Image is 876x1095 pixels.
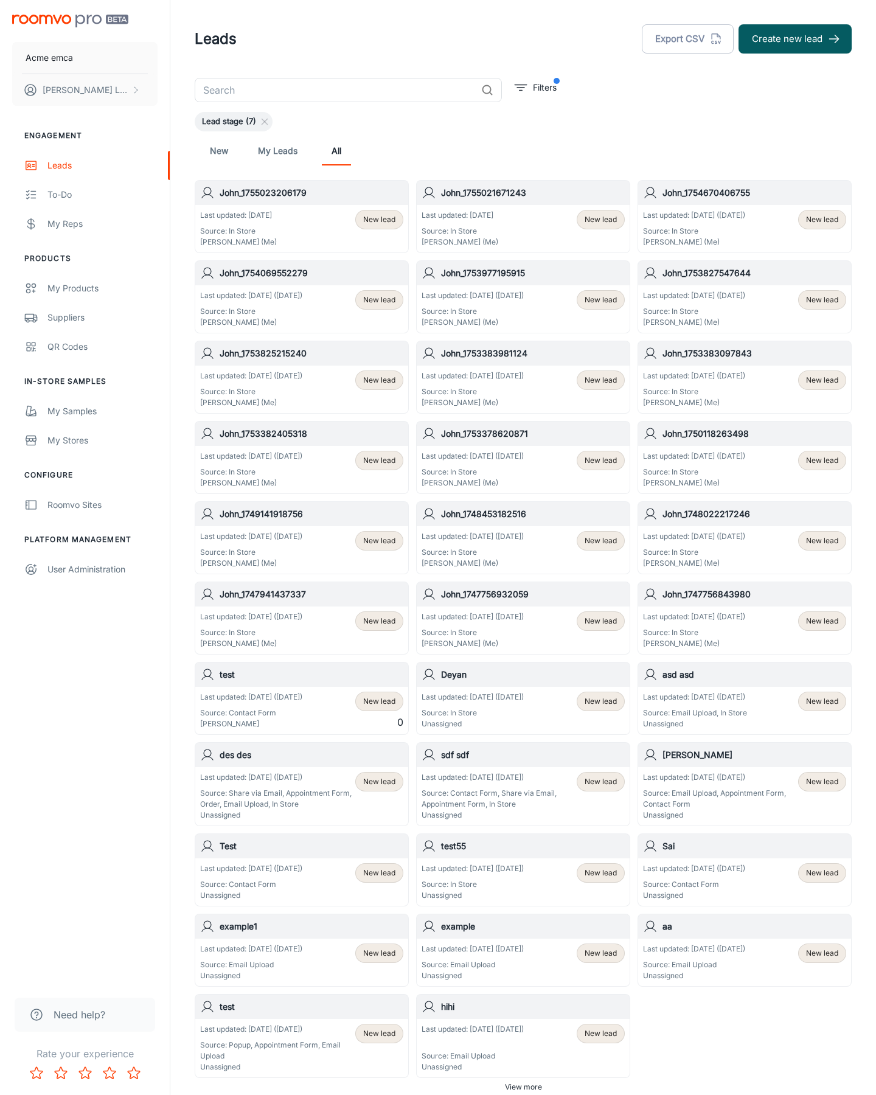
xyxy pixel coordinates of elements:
span: New lead [806,867,838,878]
p: Source: In Store [200,467,302,478]
a: aaLast updated: [DATE] ([DATE])Source: Email UploadUnassignedNew lead [638,914,852,987]
p: Source: Contact Form, Share via Email, Appointment Form, In Store [422,788,577,810]
p: Last updated: [DATE] ([DATE]) [422,772,577,783]
a: SaiLast updated: [DATE] ([DATE])Source: Contact FormUnassignedNew lead [638,833,852,906]
a: John_1749141918756Last updated: [DATE] ([DATE])Source: In Store[PERSON_NAME] (Me)New lead [195,501,409,574]
p: [PERSON_NAME] (Me) [422,317,524,328]
p: Source: In Store [643,226,745,237]
p: Last updated: [DATE] ([DATE]) [200,531,302,542]
h1: Leads [195,28,237,50]
p: [PERSON_NAME] (Me) [643,237,745,248]
p: [PERSON_NAME] (Me) [422,558,524,569]
button: Rate 4 star [97,1061,122,1085]
h6: John_1753383981124 [441,347,625,360]
span: New lead [585,1028,617,1039]
p: Last updated: [DATE] ([DATE]) [422,370,524,381]
h6: John_1753378620871 [441,427,625,440]
p: [PERSON_NAME] (Me) [643,478,745,488]
button: filter [512,78,560,97]
button: Rate 2 star [49,1061,73,1085]
p: Last updated: [DATE] ([DATE]) [643,290,745,301]
p: [PERSON_NAME] (Me) [200,237,277,248]
p: Unassigned [200,890,302,901]
p: Source: In Store [643,627,745,638]
input: Search [195,78,476,102]
p: Source: Email Upload, Appointment Form, Contact Form [643,788,798,810]
h6: John_1753825215240 [220,347,403,360]
div: Suppliers [47,311,158,324]
h6: example1 [220,920,403,933]
p: Unassigned [200,810,355,821]
p: Last updated: [DATE] ([DATE]) [422,1024,524,1035]
a: My Leads [258,136,297,165]
a: test55Last updated: [DATE] ([DATE])Source: In StoreUnassignedNew lead [416,833,630,906]
p: Source: In Store [422,226,498,237]
p: Source: In Store [200,306,302,317]
p: [PERSON_NAME] (Me) [422,397,524,408]
button: Rate 3 star [73,1061,97,1085]
button: Rate 1 star [24,1061,49,1085]
span: New lead [585,375,617,386]
a: des desLast updated: [DATE] ([DATE])Source: Share via Email, Appointment Form, Order, Email Uploa... [195,742,409,826]
p: Last updated: [DATE] ([DATE]) [200,370,302,381]
div: To-do [47,188,158,201]
span: New lead [363,294,395,305]
p: [PERSON_NAME] (Me) [200,317,302,328]
p: [PERSON_NAME] (Me) [422,638,524,649]
span: New lead [363,455,395,466]
span: New lead [585,948,617,959]
p: Source: In Store [643,547,745,558]
div: Lead stage (7) [195,112,273,131]
p: [PERSON_NAME] (Me) [200,397,302,408]
p: [PERSON_NAME] (Me) [200,478,302,488]
span: New lead [585,455,617,466]
p: Source: In Store [200,226,277,237]
span: New lead [363,616,395,627]
p: Last updated: [DATE] [200,210,277,221]
h6: John_1753383097843 [662,347,846,360]
h6: John_1755021671243 [441,186,625,200]
p: Source: Share via Email, Appointment Form, Order, Email Upload, In Store [200,788,355,810]
p: [PERSON_NAME] (Me) [643,558,745,569]
h6: sdf sdf [441,748,625,762]
span: New lead [585,776,617,787]
div: User Administration [47,563,158,576]
h6: John_1747756843980 [662,588,846,601]
p: Source: In Store [200,627,302,638]
p: Source: In Store [422,707,524,718]
p: [PERSON_NAME] [200,718,302,729]
a: asd asdLast updated: [DATE] ([DATE])Source: Email Upload, In StoreUnassignedNew lead [638,662,852,735]
a: John_1747756932059Last updated: [DATE] ([DATE])Source: In Store[PERSON_NAME] (Me)New lead [416,582,630,655]
p: Source: Contact Form [200,879,302,890]
p: Source: In Store [422,879,524,890]
p: Last updated: [DATE] ([DATE]) [643,863,745,874]
span: Need help? [54,1007,105,1022]
span: New lead [585,867,617,878]
p: Last updated: [DATE] ([DATE]) [643,772,798,783]
p: Source: Contact Form [200,707,302,718]
span: New lead [806,535,838,546]
a: John_1753383981124Last updated: [DATE] ([DATE])Source: In Store[PERSON_NAME] (Me)New lead [416,341,630,414]
h6: des des [220,748,403,762]
p: Last updated: [DATE] ([DATE]) [200,863,302,874]
p: [PERSON_NAME] (Me) [643,317,745,328]
button: Export CSV [642,24,734,54]
span: View more [505,1082,542,1093]
p: Last updated: [DATE] ([DATE]) [422,944,524,954]
p: Last updated: [DATE] ([DATE]) [643,944,745,954]
div: My Products [47,282,158,295]
p: Last updated: [DATE] ([DATE]) [422,451,524,462]
p: Acme emca [26,51,73,64]
p: [PERSON_NAME] Leaptools [43,83,128,97]
a: John_1753382405318Last updated: [DATE] ([DATE])Source: In Store[PERSON_NAME] (Me)New lead [195,421,409,494]
span: New lead [806,616,838,627]
a: John_1747941437337Last updated: [DATE] ([DATE])Source: In Store[PERSON_NAME] (Me)New lead [195,582,409,655]
p: Source: Email Upload [643,959,745,970]
a: John_1750118263498Last updated: [DATE] ([DATE])Source: In Store[PERSON_NAME] (Me)New lead [638,421,852,494]
a: John_1754670406755Last updated: [DATE] ([DATE])Source: In Store[PERSON_NAME] (Me)New lead [638,180,852,253]
p: Source: Contact Form [643,879,745,890]
span: New lead [806,696,838,707]
a: John_1748022217246Last updated: [DATE] ([DATE])Source: In Store[PERSON_NAME] (Me)New lead [638,501,852,574]
p: Last updated: [DATE] ([DATE]) [200,451,302,462]
p: Last updated: [DATE] ([DATE]) [200,611,302,622]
